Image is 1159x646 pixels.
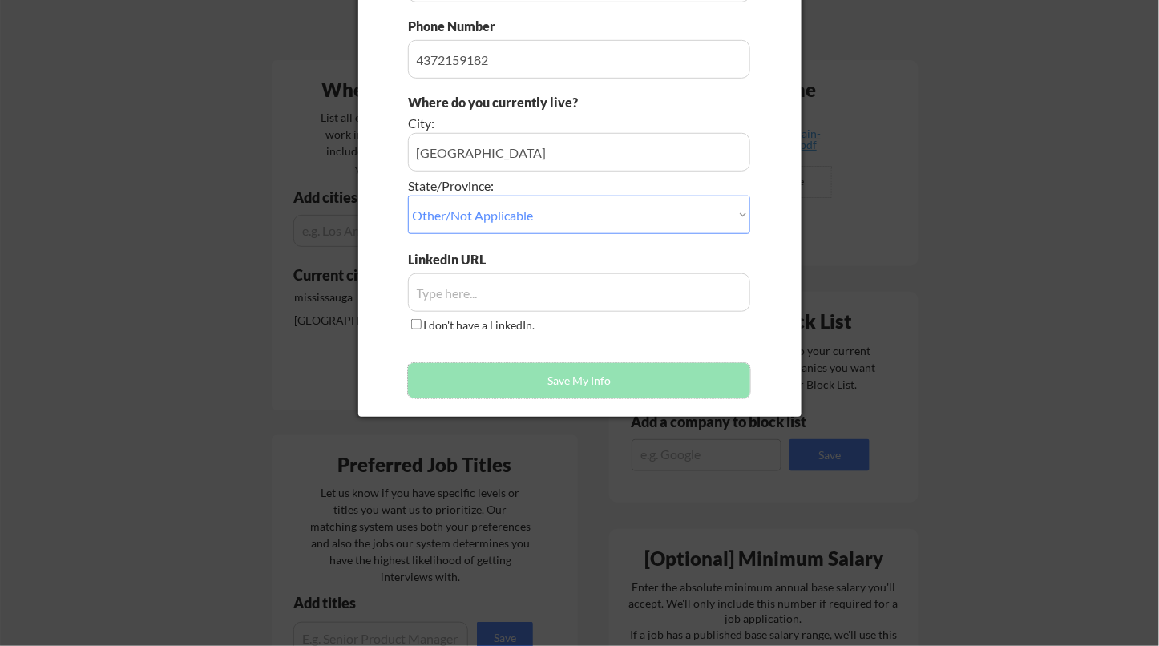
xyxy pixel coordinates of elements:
input: Type here... [408,273,751,312]
label: I don't have a LinkedIn. [424,318,535,332]
div: Where do you currently live? [408,94,660,111]
div: Phone Number [408,18,504,35]
input: Type here... [408,40,751,79]
input: e.g. Los Angeles [408,133,751,172]
button: Save My Info [408,363,751,398]
div: City: [408,115,660,132]
div: State/Province: [408,177,660,195]
div: LinkedIn URL [408,251,527,268]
